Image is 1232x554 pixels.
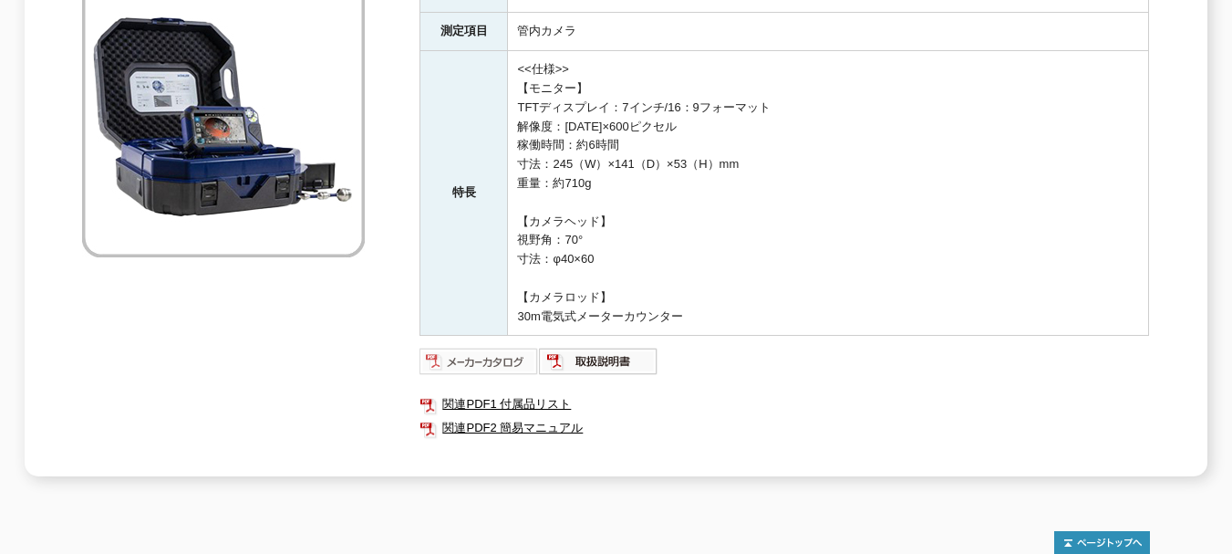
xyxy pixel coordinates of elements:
th: 特長 [420,51,508,336]
td: 管内カメラ [508,13,1149,51]
a: 関連PDF1 付属品リスト [419,392,1149,416]
img: メーカーカタログ [419,347,539,376]
td: <<仕様>> 【モニター】 TFTディスプレイ：7インチ/16：9フォーマット 解像度：[DATE]×600ピクセル 稼働時間：約6時間 寸法：245（W）×141（D）×53（H）mm 重量：... [508,51,1149,336]
a: メーカーカタログ [419,360,539,373]
a: 関連PDF2 簡易マニュアル [419,416,1149,440]
img: 取扱説明書 [539,347,658,376]
a: 取扱説明書 [539,360,658,373]
th: 測定項目 [420,13,508,51]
